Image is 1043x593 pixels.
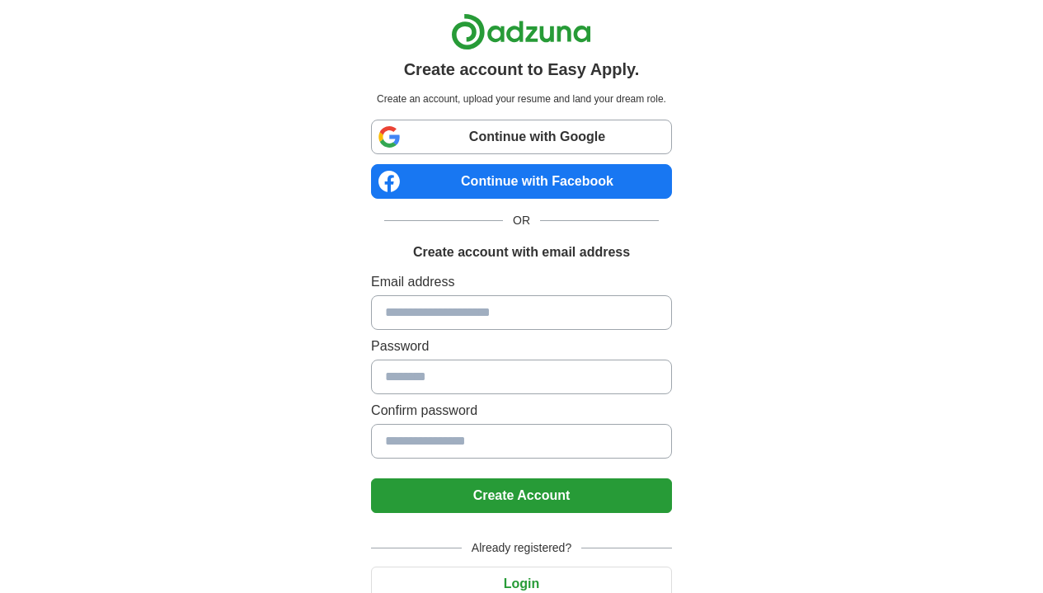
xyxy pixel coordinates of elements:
span: Already registered? [462,539,581,557]
h1: Create account with email address [413,242,630,262]
span: OR [503,212,540,229]
button: Create Account [371,478,672,513]
a: Continue with Facebook [371,164,672,199]
label: Email address [371,272,672,292]
a: Login [371,577,672,591]
label: Password [371,337,672,356]
a: Continue with Google [371,120,672,154]
p: Create an account, upload your resume and land your dream role. [374,92,669,106]
h1: Create account to Easy Apply. [404,57,640,82]
img: Adzuna logo [451,13,591,50]
label: Confirm password [371,401,672,421]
